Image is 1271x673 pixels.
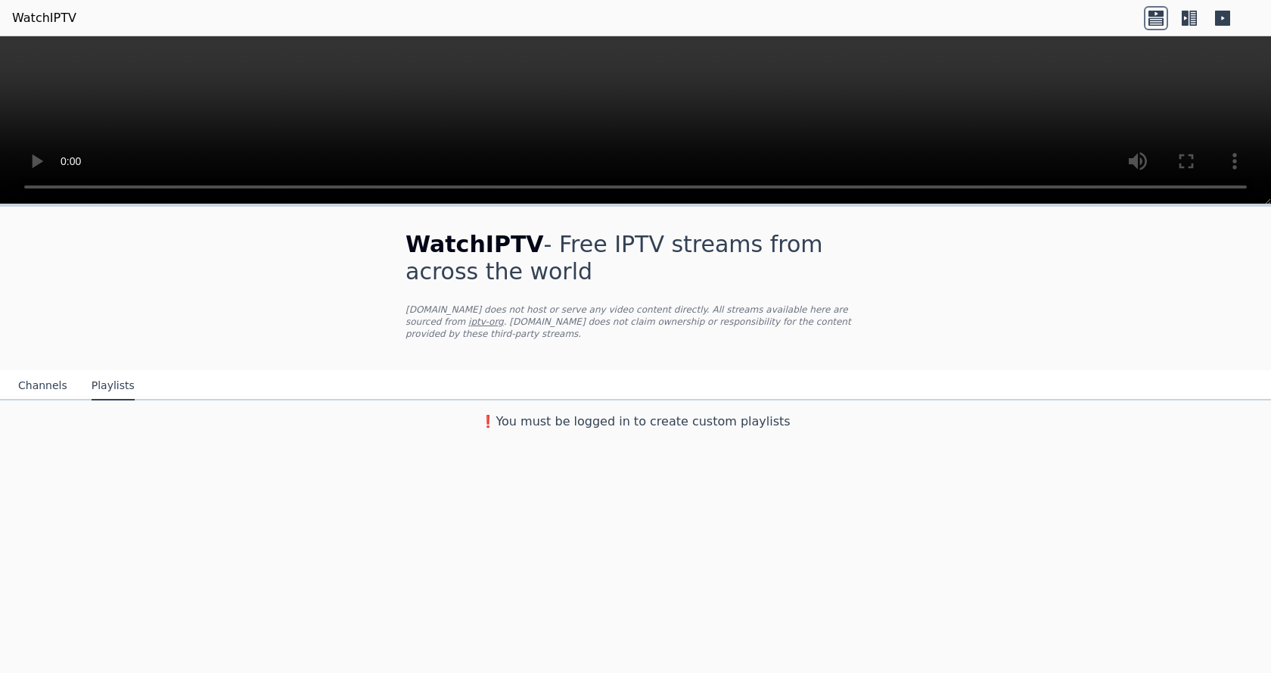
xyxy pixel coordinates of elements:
h3: ❗️You must be logged in to create custom playlists [381,413,890,431]
span: WatchIPTV [406,231,544,257]
a: iptv-org [468,316,504,327]
button: Playlists [92,372,135,400]
button: Channels [18,372,67,400]
h1: - Free IPTV streams from across the world [406,231,865,285]
p: [DOMAIN_NAME] does not host or serve any video content directly. All streams available here are s... [406,304,865,340]
a: WatchIPTV [12,9,76,27]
